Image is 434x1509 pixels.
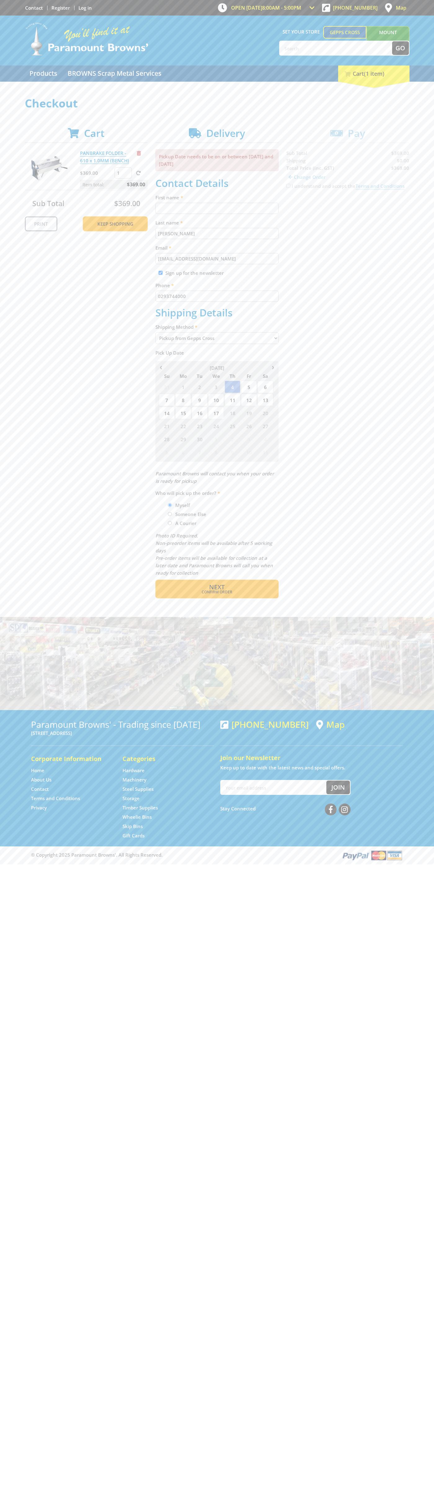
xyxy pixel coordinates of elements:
[31,719,214,729] h3: Paramount Browns' - Trading since [DATE]
[241,446,257,458] span: 10
[279,26,324,37] span: Set your store
[241,372,257,380] span: Fr
[208,381,224,393] span: 3
[155,470,274,484] em: Paramount Browns will contact you when your order is ready for pickup
[155,194,279,201] label: First name
[25,850,409,861] div: ® Copyright 2025 Paramount Browns'. All Rights Reserved.
[155,307,279,319] h2: Shipping Details
[280,41,392,55] input: Search
[168,503,172,507] input: Please select who will pick up the order.
[80,150,129,164] a: PANBRAKE FOLDER - 610 x 1.0MM (BENCH)
[25,22,149,56] img: Paramount Browns'
[31,767,44,774] a: Go to the Home page
[220,764,403,771] p: Keep up to date with the latest news and special offers.
[31,729,214,737] p: [STREET_ADDRESS]
[169,590,265,594] span: Confirm order
[80,180,148,189] p: Item total:
[241,394,257,406] span: 12
[208,433,224,445] span: 1
[168,521,172,525] input: Please select who will pick up the order.
[25,97,409,110] h1: Checkout
[123,814,152,820] a: Go to the Wheelie Bins page
[241,433,257,445] span: 3
[225,394,240,406] span: 11
[159,372,175,380] span: Su
[31,786,49,792] a: Go to the Contact page
[155,253,279,264] input: Please enter your email address.
[123,832,145,839] a: Go to the Gift Cards page
[31,754,110,763] h5: Corporate Information
[168,512,172,516] input: Please select who will pick up the order.
[84,126,105,140] span: Cart
[159,420,175,432] span: 21
[175,420,191,432] span: 22
[257,420,273,432] span: 27
[123,795,140,802] a: Go to the Storage page
[231,4,301,11] span: OPEN [DATE]
[123,823,143,830] a: Go to the Skip Bins page
[155,323,279,331] label: Shipping Method
[159,407,175,419] span: 14
[114,198,140,208] span: $369.00
[155,282,279,289] label: Phone
[175,394,191,406] span: 8
[323,26,366,39] a: Gepps Cross
[123,786,154,792] a: Go to the Steel Supplies page
[208,446,224,458] span: 8
[155,489,279,497] label: Who will pick up the order?
[241,381,257,393] span: 5
[159,433,175,445] span: 28
[341,850,403,861] img: PayPal, Mastercard, Visa accepted
[208,407,224,419] span: 17
[208,372,224,380] span: We
[192,394,208,406] span: 9
[155,228,279,239] input: Please enter your last name.
[257,407,273,419] span: 20
[316,719,345,730] a: View a map of Gepps Cross location
[25,66,62,82] a: Go to the Products page
[83,216,148,231] a: Keep Shopping
[155,291,279,302] input: Please enter your telephone number.
[220,801,351,816] div: Stay Connected
[257,394,273,406] span: 13
[262,4,301,11] span: 8:00am - 5:00pm
[192,420,208,432] span: 23
[392,41,409,55] button: Go
[241,407,257,419] span: 19
[51,5,70,11] a: Go to the registration page
[206,126,245,140] span: Delivery
[155,349,279,356] label: Pick Up Date
[32,198,64,208] span: Sub Total
[155,149,279,171] p: Pickup Date needs to be on or between [DATE] and [DATE]
[225,381,240,393] span: 4
[159,394,175,406] span: 7
[63,66,166,82] a: Go to the BROWNS Scrap Metal Services page
[221,781,326,794] input: Your email address
[208,394,224,406] span: 10
[175,381,191,393] span: 1
[225,407,240,419] span: 18
[137,150,141,156] a: Remove from cart
[192,446,208,458] span: 7
[155,332,279,344] select: Please select a shipping method.
[173,509,208,519] label: Someone Else
[159,381,175,393] span: 31
[366,26,409,50] a: Mount [PERSON_NAME]
[159,446,175,458] span: 5
[257,381,273,393] span: 6
[225,433,240,445] span: 2
[123,754,202,763] h5: Categories
[220,719,309,729] div: [PHONE_NUMBER]
[210,365,224,371] span: [DATE]
[241,420,257,432] span: 26
[192,407,208,419] span: 16
[225,420,240,432] span: 25
[338,66,409,82] div: Cart
[31,795,80,802] a: Go to the Terms and Conditions page
[78,5,92,11] a: Log in
[123,777,146,783] a: Go to the Machinery page
[127,180,145,189] span: $369.00
[165,270,224,276] label: Sign up for the newsletter
[25,5,43,11] a: Go to the Contact page
[80,169,113,177] p: $369.00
